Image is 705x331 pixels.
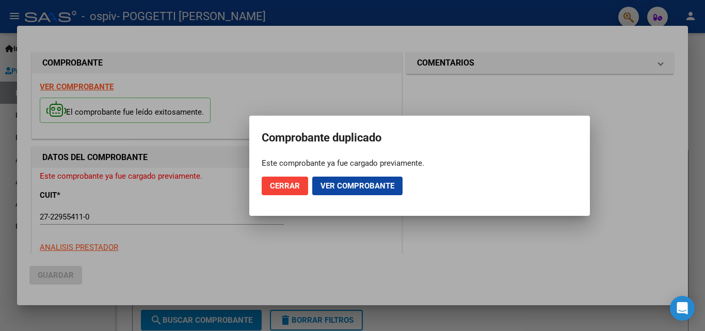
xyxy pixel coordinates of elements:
[262,128,578,148] h2: Comprobante duplicado
[312,177,403,195] button: Ver comprobante
[262,177,308,195] button: Cerrar
[262,158,578,168] div: Este comprobante ya fue cargado previamente.
[321,181,394,191] span: Ver comprobante
[270,181,300,191] span: Cerrar
[670,296,695,321] div: Open Intercom Messenger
